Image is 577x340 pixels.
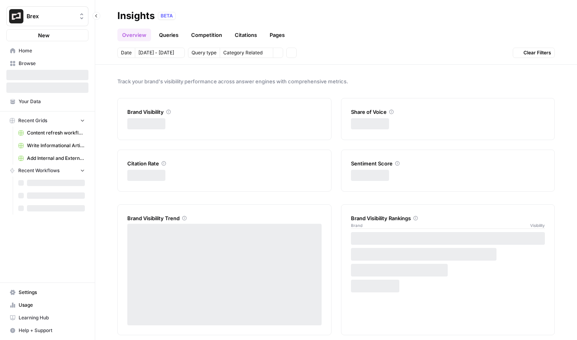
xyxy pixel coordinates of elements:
a: Learning Hub [6,311,88,324]
span: Content refresh workflow [27,129,85,136]
span: Usage [19,302,85,309]
a: Usage [6,299,88,311]
button: Recent Grids [6,115,88,127]
a: Content refresh workflow [15,127,88,139]
span: Clear Filters [523,49,551,56]
span: Your Data [19,98,85,105]
span: Recent Workflows [18,167,59,174]
a: Citations [230,29,262,41]
a: Queries [154,29,183,41]
div: Brand Visibility [127,108,322,116]
a: Home [6,44,88,57]
span: [DATE] - [DATE] [138,49,174,56]
span: Visibility [530,222,545,229]
div: Sentiment Score [351,159,545,167]
button: New [6,29,88,41]
button: [DATE] - [DATE] [135,48,185,58]
span: Add Internal and External Links (1) [27,155,85,162]
span: Query type [192,49,217,56]
button: Help + Support [6,324,88,337]
div: Brand Visibility Trend [127,214,322,222]
span: Browse [19,60,85,67]
span: Write Informational Article [27,142,85,149]
a: Browse [6,57,88,70]
div: Insights [117,10,155,22]
div: Citation Rate [127,159,322,167]
span: Track your brand's visibility performance across answer engines with comprehensive metrics. [117,77,555,85]
img: Brex Logo [9,9,23,23]
a: Add Internal and External Links (1) [15,152,88,165]
a: Settings [6,286,88,299]
span: Recent Grids [18,117,47,124]
span: Brand [351,222,362,229]
div: BETA [158,12,176,20]
a: Competition [186,29,227,41]
div: Share of Voice [351,108,545,116]
span: Brex [27,12,75,20]
span: Help + Support [19,327,85,334]
span: Settings [19,289,85,296]
span: Date [121,49,132,56]
button: Workspace: Brex [6,6,88,26]
div: Brand Visibility Rankings [351,214,545,222]
span: New [38,31,50,39]
button: Clear Filters [513,48,555,58]
a: Pages [265,29,289,41]
span: Home [19,47,85,54]
a: Your Data [6,95,88,108]
a: Write Informational Article [15,139,88,152]
a: Overview [117,29,151,41]
button: Recent Workflows [6,165,88,177]
span: Category Related [223,49,263,56]
button: Category Related [220,48,273,58]
span: Learning Hub [19,314,85,321]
